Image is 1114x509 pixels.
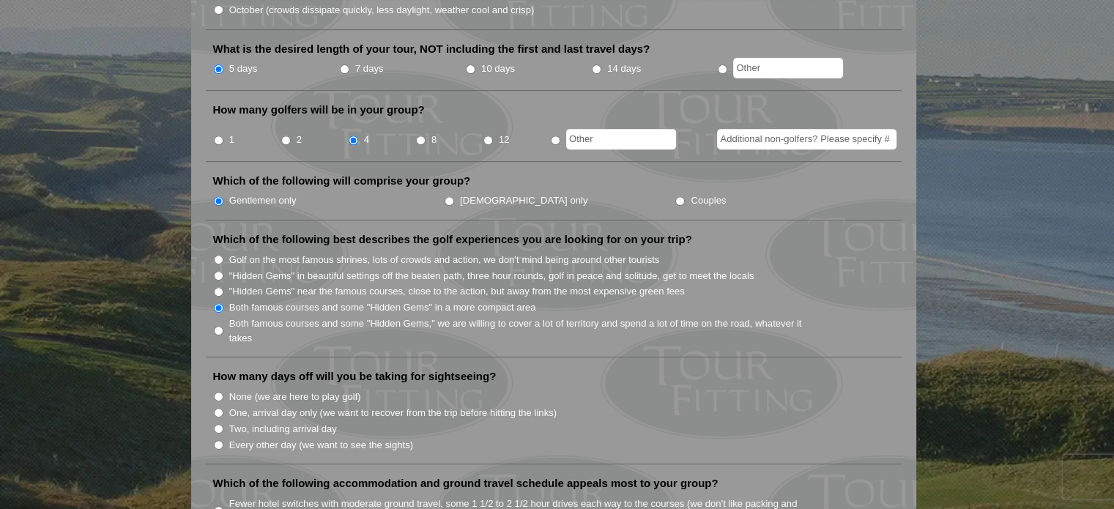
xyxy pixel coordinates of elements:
[213,42,650,56] label: What is the desired length of your tour, NOT including the first and last travel days?
[733,58,843,78] input: Other
[229,390,361,404] label: None (we are here to play golf)
[499,133,510,147] label: 12
[213,174,471,188] label: Which of the following will comprise your group?
[566,129,676,149] input: Other
[213,232,692,247] label: Which of the following best describes the golf experiences you are looking for on your trip?
[229,300,536,315] label: Both famous courses and some "Hidden Gems" in a more compact area
[213,476,718,491] label: Which of the following accommodation and ground travel schedule appeals most to your group?
[229,193,297,208] label: Gentlemen only
[691,193,726,208] label: Couples
[717,129,896,149] input: Additional non-golfers? Please specify #
[213,103,425,117] label: How many golfers will be in your group?
[229,133,234,147] label: 1
[229,269,754,283] label: "Hidden Gems" in beautiful settings off the beaten path, three hour rounds, golf in peace and sol...
[229,3,535,18] label: October (crowds dissipate quickly, less daylight, weather cool and crisp)
[229,253,660,267] label: Golf on the most famous shrines, lots of crowds and action, we don't mind being around other tour...
[460,193,587,208] label: [DEMOGRAPHIC_DATA] only
[213,369,497,384] label: How many days off will you be taking for sightseeing?
[229,438,413,453] label: Every other day (we want to see the sights)
[297,133,302,147] label: 2
[481,62,515,76] label: 10 days
[229,62,258,76] label: 5 days
[355,62,384,76] label: 7 days
[607,62,641,76] label: 14 days
[229,422,337,436] label: Two, including arrival day
[229,316,818,345] label: Both famous courses and some "Hidden Gems," we are willing to cover a lot of territory and spend ...
[229,284,685,299] label: "Hidden Gems" near the famous courses, close to the action, but away from the most expensive gree...
[364,133,369,147] label: 4
[431,133,437,147] label: 8
[229,406,557,420] label: One, arrival day only (we want to recover from the trip before hitting the links)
